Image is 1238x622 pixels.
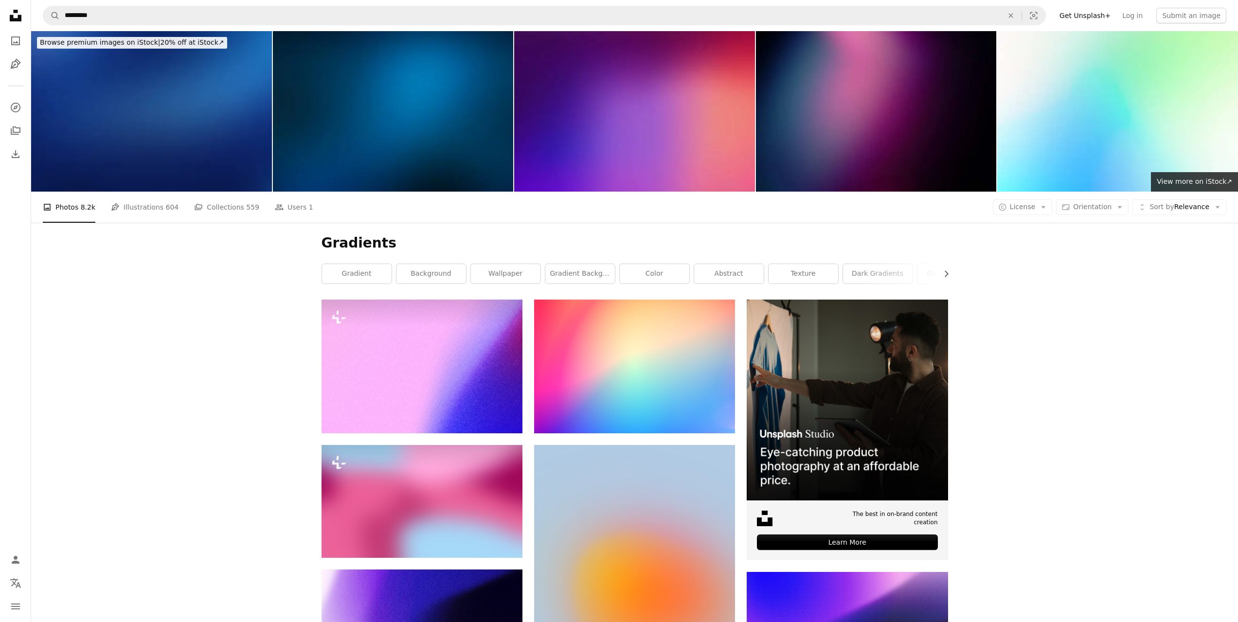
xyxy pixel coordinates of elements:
[1000,6,1022,25] button: Clear
[1132,199,1226,215] button: Sort byRelevance
[827,510,937,527] span: The best in on-brand content creation
[6,54,25,74] a: Illustrations
[111,192,179,223] a: Illustrations 604
[40,38,160,46] span: Browse premium images on iStock |
[757,511,772,526] img: file-1631678316303-ed18b8b5cb9cimage
[1054,8,1116,23] a: Get Unsplash+
[309,202,313,213] span: 1
[6,550,25,569] a: Log in / Sign up
[993,199,1053,215] button: License
[471,264,540,284] a: wallpaper
[31,31,272,192] img: Dark blue gradient soft background
[514,31,755,192] img: Colorful Gradient Blurred Background
[534,362,735,371] a: blue and pink light illustration
[43,6,60,25] button: Search Unsplash
[6,31,25,51] a: Photos
[6,144,25,164] a: Download History
[757,534,937,550] div: Learn More
[1056,199,1129,215] button: Orientation
[43,6,1046,25] form: Find visuals sitewide
[534,300,735,433] img: blue and pink light illustration
[917,264,987,284] a: gradients blue
[747,300,948,560] a: The best in on-brand content creationLearn More
[6,121,25,141] a: Collections
[322,264,392,284] a: gradient
[322,362,522,371] a: a blurry image of a pink and blue background
[756,31,997,192] img: Purple Pink Black Abstract Background
[322,300,522,433] img: a blurry image of a pink and blue background
[534,591,735,600] a: sun in the sky during daytime
[322,445,522,558] img: a blurry image of a pink and blue background
[6,98,25,117] a: Explore
[843,264,913,284] a: dark gradients
[1156,8,1226,23] button: Submit an image
[166,202,179,213] span: 604
[620,264,689,284] a: color
[40,38,224,46] span: 20% off at iStock ↗
[1151,172,1238,192] a: View more on iStock↗
[6,573,25,593] button: Language
[322,234,948,252] h1: Gradients
[6,597,25,616] button: Menu
[194,192,259,223] a: Collections 559
[31,31,233,54] a: Browse premium images on iStock|20% off at iStock↗
[1010,203,1036,211] span: License
[747,300,948,500] img: file-1715714098234-25b8b4e9d8faimage
[396,264,466,284] a: background
[1149,203,1174,211] span: Sort by
[694,264,764,284] a: abstract
[322,497,522,506] a: a blurry image of a pink and blue background
[545,264,615,284] a: gradient background
[1022,6,1045,25] button: Visual search
[769,264,838,284] a: texture
[1116,8,1148,23] a: Log in
[997,31,1238,192] img: Colorful pastel blurry gradient blue green white frosted glass effect abstract background banner
[1157,178,1232,185] span: View more on iStock ↗
[1149,202,1209,212] span: Relevance
[273,31,514,192] img: Abstract minimal blue gradient background with wavy glowing. Dark blue futuristic wall with smoot...
[275,192,313,223] a: Users 1
[937,264,948,284] button: scroll list to the right
[246,202,259,213] span: 559
[1073,203,1112,211] span: Orientation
